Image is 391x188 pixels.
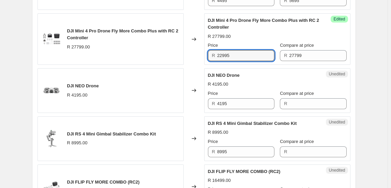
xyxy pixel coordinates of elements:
span: Compare at price [280,43,314,48]
span: DJI Mini 4 Pro Drone Fly More Combo Plus with RC 2 Controller [67,28,178,40]
span: DJI FLIP FLY MORE COMBO (RC2) [208,169,281,174]
span: Unedited [329,71,345,77]
img: dji-neo-drone-front_80x.webp [41,80,62,101]
div: R 16499.00 [208,177,231,184]
span: Price [208,91,218,96]
div: R 8995.00 [67,140,88,146]
span: Unedited [329,168,345,173]
span: Compare at price [280,139,314,144]
span: DJI NEO Drone [208,73,240,78]
span: Unedited [329,119,345,125]
span: DJI Mini 4 Pro Drone Fly More Combo Plus with RC 2 Controller [208,18,319,30]
span: DJI RS 4 Mini Gimbal Stabilizer Combo Kit [67,131,156,136]
span: Compare at price [280,91,314,96]
div: R 4195.00 [67,92,88,99]
span: DJI NEO Drone [67,83,99,88]
div: R 4195.00 [208,81,228,88]
img: dji-rs-4-mini-gimbal-stabilizer-combo-kit-front_80x.webp [41,128,62,149]
div: R 27799.00 [67,44,90,50]
div: R 8995.00 [208,129,228,136]
img: dji-mini-4-pro-drone-fly-more-combo-plus-with-rc-2-controller-front_80x.webp [41,29,62,49]
span: R [212,53,215,58]
span: Price [208,43,218,48]
span: DJI RS 4 Mini Gimbal Stabilizer Combo Kit [208,121,297,126]
span: DJI FLIP FLY MORE COMBO (RC2) [67,179,140,185]
span: R [212,149,215,154]
span: Price [208,139,218,144]
span: R [284,149,287,154]
span: R [284,101,287,106]
span: R [212,101,215,106]
div: R 27799.00 [208,33,231,40]
span: Edited [333,16,345,22]
span: R [284,53,287,58]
